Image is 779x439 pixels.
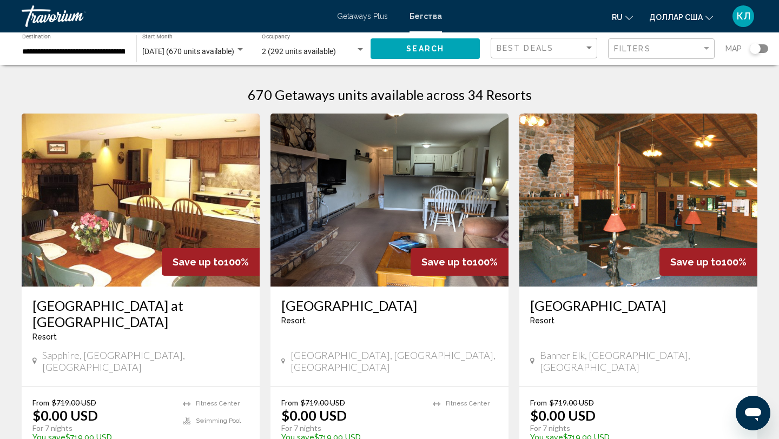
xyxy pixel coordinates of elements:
[729,5,757,28] button: Меню пользователя
[612,9,633,25] button: Изменить язык
[540,349,747,373] span: Banner Elk, [GEOGRAPHIC_DATA], [GEOGRAPHIC_DATA]
[32,423,172,433] p: For 7 nights
[32,297,249,330] a: [GEOGRAPHIC_DATA] at [GEOGRAPHIC_DATA]
[670,256,722,268] span: Save up to
[52,398,96,407] span: $719.00 USD
[612,13,623,22] font: ru
[608,38,715,60] button: Filter
[446,400,490,407] span: Fitness Center
[530,423,736,433] p: For 7 nights
[410,12,442,21] a: Бегства
[32,332,57,341] span: Resort
[22,5,326,27] a: Травориум
[162,248,260,276] div: 100%
[659,248,757,276] div: 100%
[497,44,553,52] span: Best Deals
[281,407,347,423] p: $0.00 USD
[281,316,306,325] span: Resort
[196,400,240,407] span: Fitness Center
[281,423,422,433] p: For 7 nights
[550,398,594,407] span: $719.00 USD
[530,316,554,325] span: Resort
[32,398,49,407] span: From
[371,38,480,58] button: Search
[411,248,509,276] div: 100%
[530,407,596,423] p: $0.00 USD
[337,12,388,21] a: Getaways Plus
[262,47,336,56] span: 2 (292 units available)
[530,297,747,314] a: [GEOGRAPHIC_DATA]
[649,9,713,25] button: Изменить валюту
[725,41,742,56] span: Map
[519,114,757,287] img: 2608O01X.jpg
[530,398,547,407] span: From
[614,44,651,53] span: Filters
[291,349,498,373] span: [GEOGRAPHIC_DATA], [GEOGRAPHIC_DATA], [GEOGRAPHIC_DATA]
[281,398,298,407] span: From
[406,45,444,54] span: Search
[737,10,750,22] font: КЛ
[173,256,224,268] span: Save up to
[301,398,345,407] span: $719.00 USD
[32,407,98,423] p: $0.00 USD
[421,256,473,268] span: Save up to
[142,47,234,56] span: [DATE] (670 units available)
[196,417,241,424] span: Swimming Pool
[649,13,703,22] font: доллар США
[497,44,594,53] mat-select: Sort by
[42,349,249,373] span: Sapphire, [GEOGRAPHIC_DATA], [GEOGRAPHIC_DATA]
[22,114,260,287] img: 3420I01X.jpg
[736,396,770,430] iframe: Кнопка запуска окна обмена сообщениями
[281,297,498,314] a: [GEOGRAPHIC_DATA]
[270,114,509,287] img: 0129I01X.jpg
[248,87,532,103] h1: 670 Getaways units available across 34 Resorts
